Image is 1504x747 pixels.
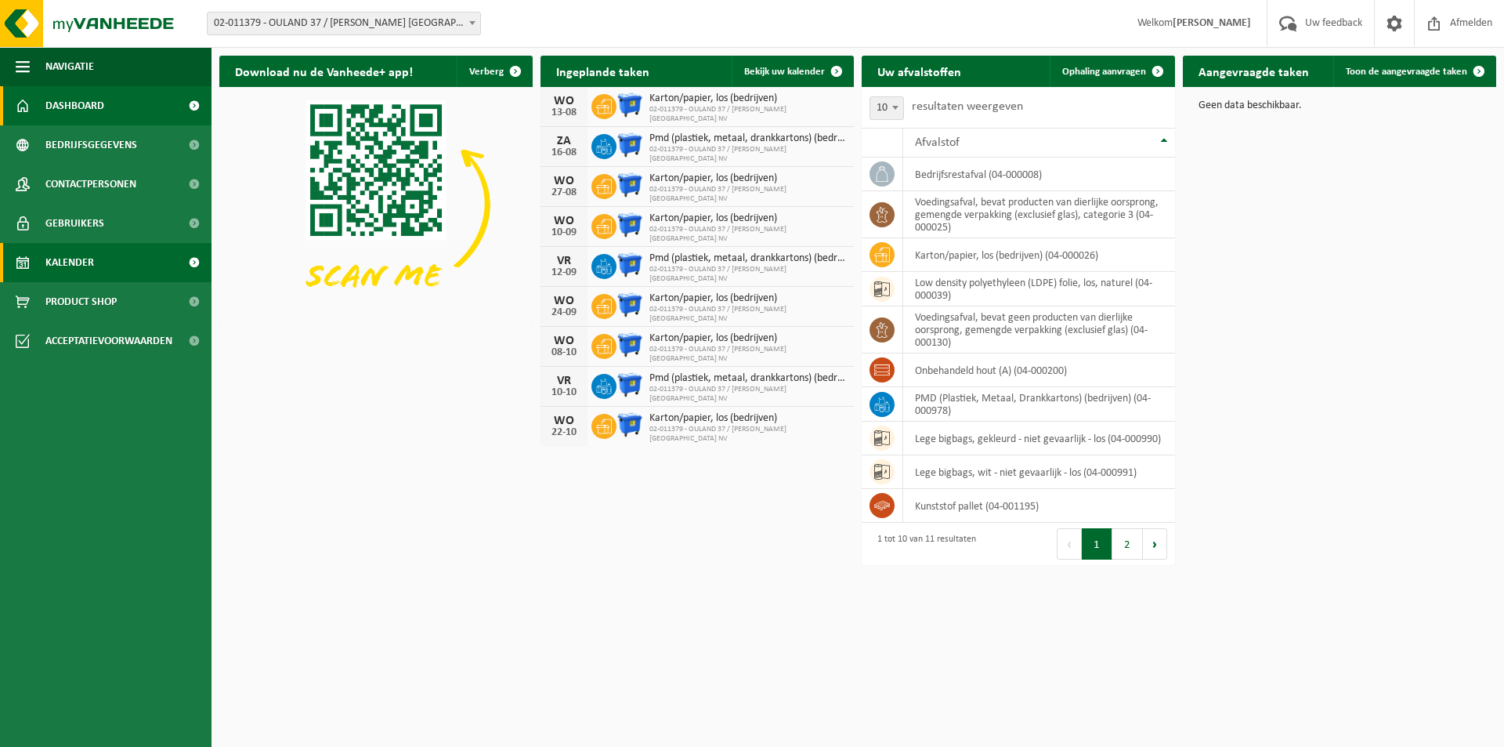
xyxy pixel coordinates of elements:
a: Ophaling aanvragen [1050,56,1173,87]
div: 24-09 [548,307,580,318]
h2: Ingeplande taken [540,56,665,86]
label: resultaten weergeven [912,100,1023,113]
td: lege bigbags, gekleurd - niet gevaarlijk - los (04-000990) [903,422,1175,455]
img: WB-1100-HPE-BE-01 [616,292,643,318]
span: Gebruikers [45,204,104,243]
span: 02-011379 - OULAND 37 / C. STEINWEG BELGIUM NV - ANTWERPEN [208,13,480,34]
p: Geen data beschikbaar. [1198,100,1480,111]
span: Afvalstof [915,136,960,149]
div: 10-10 [548,387,580,398]
span: Karton/papier, los (bedrijven) [649,172,846,185]
img: Download de VHEPlus App [219,87,533,322]
img: WB-1100-HPE-BE-04 [616,372,643,398]
td: bedrijfsrestafval (04-000008) [903,158,1175,191]
span: Verberg [469,67,504,77]
span: Karton/papier, los (bedrijven) [649,92,846,105]
img: WB-1100-HPE-BE-01 [616,92,643,118]
button: Previous [1057,528,1082,560]
span: 10 [870,97,903,119]
td: lege bigbags, wit - niet gevaarlijk - los (04-000991) [903,455,1175,489]
div: 08-10 [548,347,580,358]
div: 16-08 [548,147,580,158]
span: 02-011379 - OULAND 37 / [PERSON_NAME] [GEOGRAPHIC_DATA] NV [649,265,846,284]
td: kunststof pallet (04-001195) [903,489,1175,523]
img: WB-1100-HPE-BE-01 [616,332,643,358]
div: 1 tot 10 van 11 resultaten [869,527,976,561]
span: 02-011379 - OULAND 37 / C. STEINWEG BELGIUM NV - ANTWERPEN [207,12,481,35]
div: 27-08 [548,187,580,198]
td: PMD (Plastiek, Metaal, Drankkartons) (bedrijven) (04-000978) [903,387,1175,422]
span: Contactpersonen [45,165,136,204]
div: 22-10 [548,427,580,438]
span: Karton/papier, los (bedrijven) [649,212,846,225]
div: 13-08 [548,107,580,118]
span: 02-011379 - OULAND 37 / [PERSON_NAME] [GEOGRAPHIC_DATA] NV [649,385,846,404]
span: Karton/papier, los (bedrijven) [649,292,846,305]
button: 1 [1082,528,1112,560]
span: 02-011379 - OULAND 37 / [PERSON_NAME] [GEOGRAPHIC_DATA] NV [649,425,846,444]
img: WB-1100-HPE-BE-01 [616,212,643,238]
span: Karton/papier, los (bedrijven) [649,412,846,425]
span: Pmd (plastiek, metaal, drankkartons) (bedrijven) [649,132,846,145]
img: WB-1100-HPE-BE-01 [616,412,643,438]
span: Bedrijfsgegevens [45,125,137,165]
span: 02-011379 - OULAND 37 / [PERSON_NAME] [GEOGRAPHIC_DATA] NV [649,145,846,164]
div: WO [548,95,580,107]
span: Toon de aangevraagde taken [1346,67,1467,77]
div: VR [548,255,580,267]
button: 2 [1112,528,1143,560]
button: Verberg [457,56,531,87]
h2: Download nu de Vanheede+ app! [219,56,428,86]
span: Ophaling aanvragen [1062,67,1146,77]
span: 02-011379 - OULAND 37 / [PERSON_NAME] [GEOGRAPHIC_DATA] NV [649,305,846,324]
div: WO [548,175,580,187]
span: Pmd (plastiek, metaal, drankkartons) (bedrijven) [649,372,846,385]
strong: [PERSON_NAME] [1173,17,1251,29]
div: WO [548,295,580,307]
span: Product Shop [45,282,117,321]
td: voedingsafval, bevat producten van dierlijke oorsprong, gemengde verpakking (exclusief glas), cat... [903,191,1175,238]
span: Karton/papier, los (bedrijven) [649,332,846,345]
h2: Aangevraagde taken [1183,56,1325,86]
span: 02-011379 - OULAND 37 / [PERSON_NAME] [GEOGRAPHIC_DATA] NV [649,225,846,244]
img: WB-1100-HPE-BE-04 [616,252,643,278]
span: Acceptatievoorwaarden [45,321,172,361]
button: Next [1143,528,1167,560]
span: Kalender [45,243,94,282]
img: WB-1100-HPE-BE-04 [616,132,643,158]
div: WO [548,215,580,227]
span: Navigatie [45,47,94,86]
img: WB-1100-HPE-BE-01 [616,172,643,198]
a: Bekijk uw kalender [732,56,852,87]
span: Bekijk uw kalender [744,67,825,77]
a: Toon de aangevraagde taken [1333,56,1495,87]
span: Dashboard [45,86,104,125]
td: low density polyethyleen (LDPE) folie, los, naturel (04-000039) [903,272,1175,306]
span: 02-011379 - OULAND 37 / [PERSON_NAME] [GEOGRAPHIC_DATA] NV [649,345,846,364]
div: 10-09 [548,227,580,238]
span: 02-011379 - OULAND 37 / [PERSON_NAME] [GEOGRAPHIC_DATA] NV [649,105,846,124]
span: 10 [869,96,904,120]
div: WO [548,415,580,427]
td: karton/papier, los (bedrijven) (04-000026) [903,238,1175,272]
span: Pmd (plastiek, metaal, drankkartons) (bedrijven) [649,252,846,265]
span: 02-011379 - OULAND 37 / [PERSON_NAME] [GEOGRAPHIC_DATA] NV [649,185,846,204]
td: onbehandeld hout (A) (04-000200) [903,354,1175,387]
div: ZA [548,135,580,147]
div: WO [548,335,580,347]
h2: Uw afvalstoffen [862,56,977,86]
div: VR [548,375,580,387]
div: 12-09 [548,267,580,278]
td: voedingsafval, bevat geen producten van dierlijke oorsprong, gemengde verpakking (exclusief glas)... [903,306,1175,354]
